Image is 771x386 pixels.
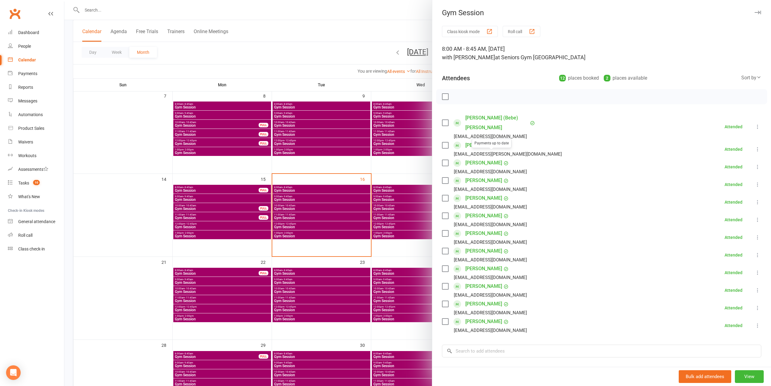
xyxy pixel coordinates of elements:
button: Bulk add attendees [679,370,731,383]
a: General attendance kiosk mode [8,215,64,229]
a: Assessments [8,163,64,176]
a: Reports [8,81,64,94]
div: places booked [559,74,599,82]
a: [PERSON_NAME] [465,229,502,238]
div: Attended [725,182,742,187]
a: Automations [8,108,64,122]
div: Assessments [18,167,48,172]
div: [EMAIL_ADDRESS][DOMAIN_NAME] [454,133,527,140]
a: [PERSON_NAME] (Bebe) [PERSON_NAME] [465,113,528,133]
a: [PERSON_NAME] [465,176,502,185]
div: [EMAIL_ADDRESS][DOMAIN_NAME] [454,291,527,299]
a: [PERSON_NAME] [465,158,502,168]
div: Tasks [18,181,29,185]
div: [EMAIL_ADDRESS][DOMAIN_NAME] [454,168,527,176]
div: [EMAIL_ADDRESS][DOMAIN_NAME] [454,274,527,281]
a: Workouts [8,149,64,163]
a: [PERSON_NAME] [465,299,502,309]
div: [EMAIL_ADDRESS][DOMAIN_NAME] [454,326,527,334]
div: Waivers [18,140,33,144]
div: Attended [725,306,742,310]
a: Waivers [8,135,64,149]
div: People [18,44,31,49]
button: View [735,370,764,383]
div: [EMAIL_ADDRESS][DOMAIN_NAME] [454,309,527,317]
div: Dashboard [18,30,39,35]
div: Attended [725,235,742,240]
div: Attendees [442,74,470,82]
div: 12 [559,75,566,81]
a: [PERSON_NAME] [465,211,502,221]
div: Attended [725,200,742,204]
a: People [8,40,64,53]
a: Tasks 10 [8,176,64,190]
button: Roll call [503,26,540,37]
a: Calendar [8,53,64,67]
a: What's New [8,190,64,204]
a: [PERSON_NAME] [465,140,502,150]
div: 8:00 AM - 8:45 AM, [DATE] [442,45,761,62]
a: Class kiosk mode [8,242,64,256]
div: What's New [18,194,40,199]
div: Messages [18,98,37,103]
div: Attended [725,323,742,328]
div: Reports [18,85,33,90]
input: Search to add attendees [442,345,761,357]
div: [EMAIL_ADDRESS][DOMAIN_NAME] [454,185,527,193]
div: 2 [604,75,610,81]
div: Calendar [18,57,36,62]
div: [EMAIL_ADDRESS][PERSON_NAME][DOMAIN_NAME] [454,150,562,158]
div: Payments [18,71,37,76]
div: [EMAIL_ADDRESS][DOMAIN_NAME] [454,256,527,264]
div: places available [604,74,647,82]
div: Automations [18,112,43,117]
div: [EMAIL_ADDRESS][DOMAIN_NAME] [454,238,527,246]
a: [PERSON_NAME] [465,193,502,203]
div: Sort by [741,74,761,82]
span: at Seniors Gym [GEOGRAPHIC_DATA] [495,54,586,60]
div: [EMAIL_ADDRESS][DOMAIN_NAME] [454,221,527,229]
div: General attendance [18,219,55,224]
div: Gym Session [432,9,771,17]
div: Attended [725,125,742,129]
div: Attended [725,288,742,292]
a: [PERSON_NAME] [465,317,502,326]
div: Attended [725,253,742,257]
span: 10 [33,180,40,185]
button: Class kiosk mode [442,26,498,37]
a: Roll call [8,229,64,242]
div: Attended [725,147,742,151]
div: Payments up to date [472,139,511,148]
a: Product Sales [8,122,64,135]
a: [PERSON_NAME] [465,281,502,291]
a: [PERSON_NAME] [465,264,502,274]
div: Attended [725,165,742,169]
a: Dashboard [8,26,64,40]
span: with [PERSON_NAME] [442,54,495,60]
div: Roll call [18,233,32,238]
a: Clubworx [7,6,22,21]
a: [PERSON_NAME] [465,246,502,256]
div: [EMAIL_ADDRESS][DOMAIN_NAME] [454,203,527,211]
div: Attended [725,271,742,275]
a: Payments [8,67,64,81]
div: Workouts [18,153,36,158]
a: Messages [8,94,64,108]
div: Open Intercom Messenger [6,365,21,380]
div: Product Sales [18,126,44,131]
div: Class check-in [18,246,45,251]
div: Attended [725,218,742,222]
